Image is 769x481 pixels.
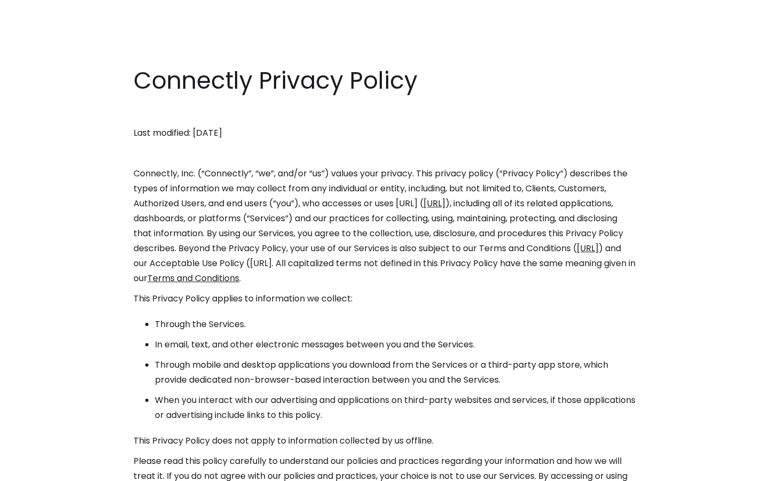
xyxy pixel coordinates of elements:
[134,64,635,97] h1: Connectly Privacy Policy
[155,393,635,423] li: When you interact with our advertising and applications on third-party websites and services, if ...
[134,291,635,306] p: This Privacy Policy applies to information we collect:
[134,105,635,120] p: ‍
[155,317,635,332] li: Through the Services.
[134,433,635,448] p: This Privacy Policy does not apply to information collected by us offline.
[147,272,239,284] a: Terms and Conditions
[155,358,635,387] li: Through mobile and desktop applications you download from the Services or a third-party app store...
[155,337,635,352] li: In email, text, and other electronic messages between you and the Services.
[134,146,635,161] p: ‍
[577,242,599,254] a: [URL]
[423,197,445,210] a: [URL]
[134,166,635,286] p: Connectly, Inc. (“Connectly”, “we”, and/or “us”) values your privacy. This privacy policy (“Priva...
[134,126,635,141] p: Last modified: [DATE]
